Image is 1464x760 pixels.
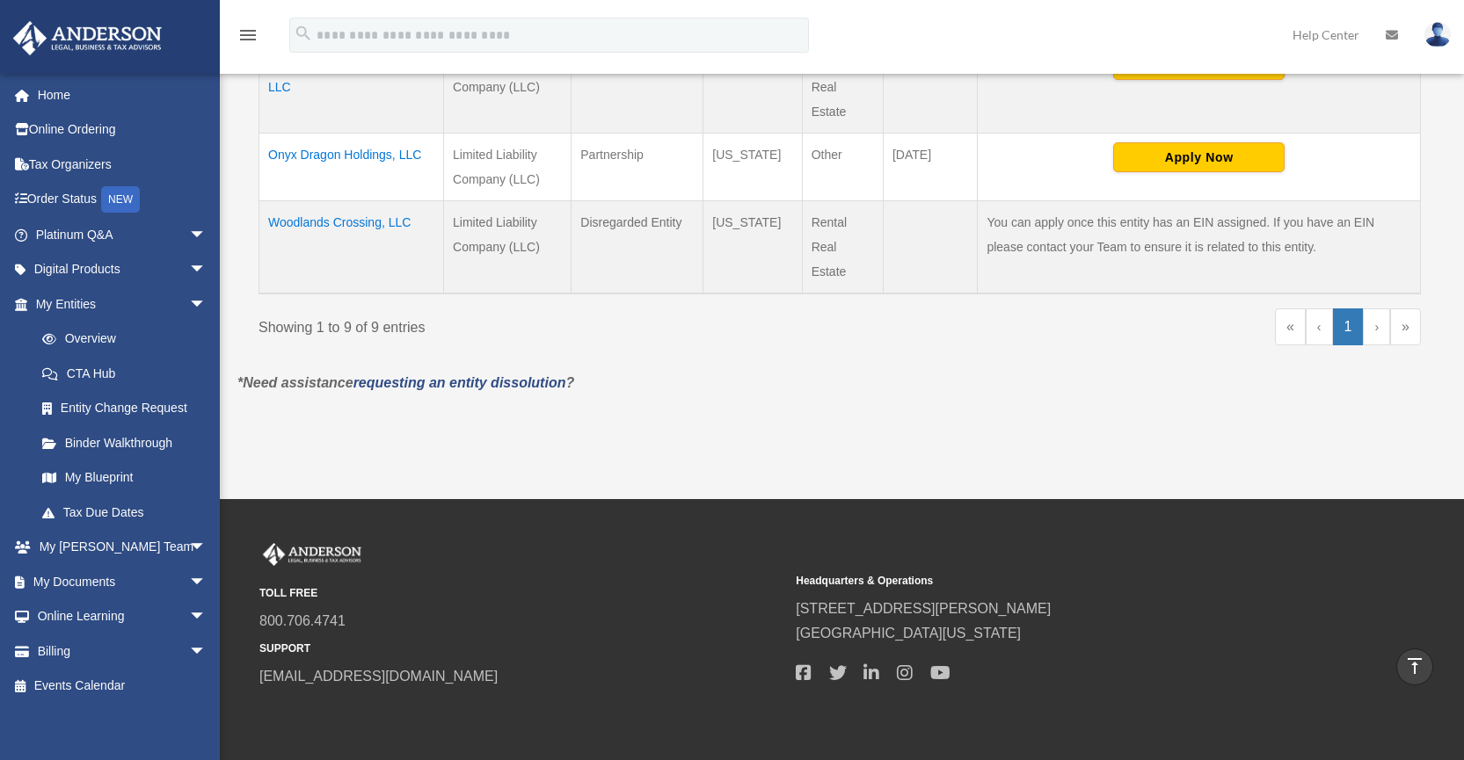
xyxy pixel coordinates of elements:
[259,308,827,340] div: Showing 1 to 9 of 9 entries
[12,217,233,252] a: Platinum Q&Aarrow_drop_down
[25,425,224,460] a: Binder Walkthrough
[703,40,802,133] td: [US_STATE]
[25,322,215,357] a: Overview
[12,182,233,218] a: Order StatusNEW
[189,530,224,566] span: arrow_drop_down
[1404,655,1425,677] i: vertical_align_top
[353,375,566,390] a: requesting an entity dissolution
[189,286,224,322] span: arrow_drop_down
[444,200,572,293] td: Limited Liability Company (LLC)
[1424,22,1451,47] img: User Pic
[978,200,1421,293] td: You can apply once this entity has an EIN assigned. If you have an EIN please contact your Team t...
[1363,308,1390,345] a: Next
[796,626,1021,641] a: [GEOGRAPHIC_DATA][US_STATE]
[703,133,802,200] td: [US_STATE]
[703,200,802,293] td: [US_STATE]
[12,77,233,112] a: Home
[259,543,365,566] img: Anderson Advisors Platinum Portal
[8,21,167,55] img: Anderson Advisors Platinum Portal
[1333,308,1364,345] a: 1
[259,669,498,684] a: [EMAIL_ADDRESS][DOMAIN_NAME]
[802,133,883,200] td: Other
[294,24,313,43] i: search
[237,375,574,390] em: *Need assistance ?
[101,186,140,213] div: NEW
[259,133,444,200] td: Onyx Dragon Holdings, LLC
[1396,648,1433,685] a: vertical_align_top
[12,633,233,669] a: Billingarrow_drop_down
[883,133,977,200] td: [DATE]
[259,584,783,603] small: TOLL FREE
[237,31,259,46] a: menu
[802,40,883,133] td: Rental Real Estate
[572,133,703,200] td: Partnership
[259,613,346,628] a: 800.706.4741
[25,391,224,426] a: Entity Change Request
[12,147,233,182] a: Tax Organizers
[259,200,444,293] td: Woodlands Crossing, LLC
[189,252,224,288] span: arrow_drop_down
[572,200,703,293] td: Disregarded Entity
[12,530,233,565] a: My [PERSON_NAME] Teamarrow_drop_down
[796,601,1051,616] a: [STREET_ADDRESS][PERSON_NAME]
[572,40,703,133] td: Disregarded Entity
[189,217,224,253] span: arrow_drop_down
[25,495,224,530] a: Tax Due Dates
[189,599,224,635] span: arrow_drop_down
[25,460,224,496] a: My Blueprint
[12,286,224,322] a: My Entitiesarrow_drop_down
[796,572,1320,590] small: Headquarters & Operations
[444,40,572,133] td: Limited Liability Company (LLC)
[12,564,233,599] a: My Documentsarrow_drop_down
[259,640,783,658] small: SUPPORT
[1113,142,1285,172] button: Apply Now
[1390,308,1421,345] a: Last
[189,564,224,600] span: arrow_drop_down
[12,252,233,287] a: Digital Productsarrow_drop_down
[12,599,233,634] a: Online Learningarrow_drop_down
[189,633,224,670] span: arrow_drop_down
[12,112,233,148] a: Online Ordering
[444,133,572,200] td: Limited Liability Company (LLC)
[1306,308,1333,345] a: Previous
[802,200,883,293] td: Rental Real Estate
[237,25,259,46] i: menu
[259,40,444,133] td: Meadow Pointe Properties, LLC
[12,669,233,704] a: Events Calendar
[25,356,224,391] a: CTA Hub
[1275,308,1306,345] a: First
